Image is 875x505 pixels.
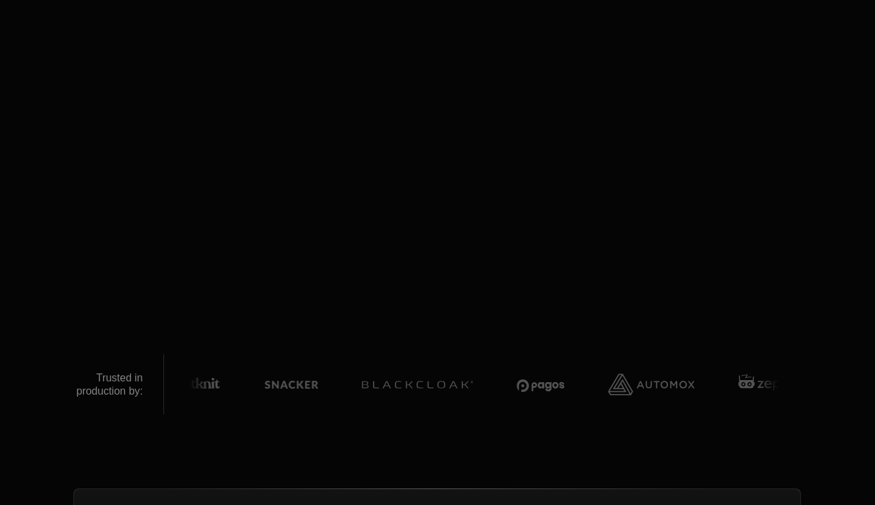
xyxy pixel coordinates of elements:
img: zep.svg [738,365,781,404]
div: Trusted in production by: [76,371,143,398]
img: automox.svg [608,365,694,404]
img: pagos.svg [517,365,564,404]
img: tightknit.svg [163,365,221,403]
img: snacker.png [265,365,318,403]
img: blackcloak.svg [362,365,473,404]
